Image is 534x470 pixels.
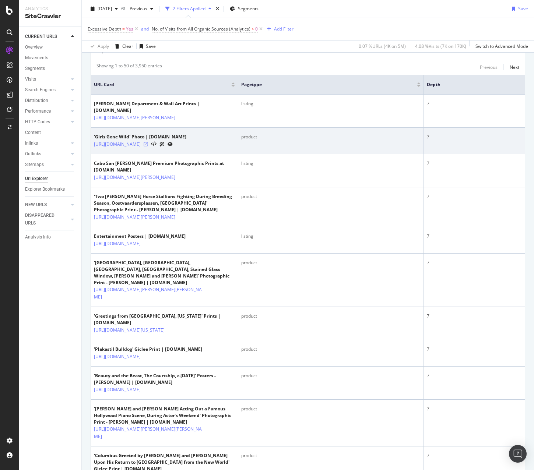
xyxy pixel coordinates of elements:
span: 2025 Sep. 17th [98,6,112,12]
span: pagetype [241,81,406,88]
div: CURRENT URLS [25,33,57,40]
a: Explorer Bookmarks [25,185,76,193]
div: Content [25,129,41,137]
div: 'Beauty and the Beast, The Courtship, c.[DATE]' Posters - [PERSON_NAME] | [DOMAIN_NAME] [94,372,235,386]
div: HTTP Codes [25,118,50,126]
a: [URL][DOMAIN_NAME][PERSON_NAME][PERSON_NAME] [94,425,203,440]
a: [URL][DOMAIN_NAME] [94,353,141,360]
div: DISAPPEARED URLS [25,212,62,227]
button: Save [509,3,528,15]
div: Save [146,43,156,49]
a: CURRENT URLS [25,33,69,40]
a: AI Url Details [159,140,165,148]
a: [URL][DOMAIN_NAME][PERSON_NAME] [94,174,175,181]
div: Previous [480,64,498,70]
div: Sitemaps [25,161,44,169]
span: No. of Visits from All Organic Sources (Analytics) [152,26,250,32]
a: NEW URLS [25,201,69,209]
button: Next [510,63,519,71]
div: Clear [122,43,133,49]
div: product [241,372,421,379]
span: Segments [238,6,259,12]
a: URL Inspection [168,140,173,148]
span: Excessive Depth [88,26,121,32]
span: URL Card [94,81,229,88]
div: Segments [25,65,45,73]
a: [URL][DOMAIN_NAME] [94,240,141,247]
a: Movements [25,54,76,62]
div: product [241,259,421,266]
div: Performance [25,107,51,115]
a: Segments [25,65,76,73]
a: Search Engines [25,86,69,94]
div: times [214,5,221,13]
div: product [241,193,421,200]
div: Analysis Info [25,233,51,241]
button: Previous [480,63,498,71]
div: '[PERSON_NAME] and [PERSON_NAME] Acting Out a Famous Hollywood Piano Scene, During Actor's Weeken... [94,406,235,425]
div: 0.07 % URLs ( 4K on 5M ) [359,43,406,49]
div: Open Intercom Messenger [509,445,527,463]
div: Overview [25,43,43,51]
span: = [122,26,125,32]
a: [URL][DOMAIN_NAME][PERSON_NAME][PERSON_NAME] [94,286,203,301]
button: Save [137,40,156,52]
button: Previous [127,3,156,15]
a: Visit Online Page [144,142,148,146]
a: [URL][DOMAIN_NAME][PERSON_NAME] [94,213,175,221]
span: Yes [126,24,133,34]
div: 4.08 % Visits ( 7K on 170K ) [415,43,466,49]
a: HTTP Codes [25,118,69,126]
a: Overview [25,43,76,51]
div: Distribution [25,97,48,105]
div: and [141,26,149,32]
div: 2 Filters Applied [173,6,205,12]
div: Next [510,64,519,70]
button: [DATE] [88,3,121,15]
a: Outlinks [25,150,69,158]
div: Showing 1 to 50 of 3,950 entries [96,63,162,71]
button: Apply [88,40,109,52]
button: and [141,25,149,32]
button: 2 Filters Applied [162,3,214,15]
div: listing [241,160,421,167]
div: 'Plakastil Bulldog' Giclee Print | [DOMAIN_NAME] [94,346,202,353]
span: Previous [127,6,147,12]
div: product [241,346,421,353]
div: Save [518,6,528,12]
div: 'Girls Gone Wild' Photo | [DOMAIN_NAME] [94,134,186,140]
div: '[GEOGRAPHIC_DATA], [GEOGRAPHIC_DATA], [GEOGRAPHIC_DATA], [GEOGRAPHIC_DATA], Stained Glass Window... [94,259,235,286]
a: Content [25,129,76,137]
a: Visits [25,75,69,83]
div: Inlinks [25,139,38,147]
a: [URL][DOMAIN_NAME] [94,141,141,148]
div: listing [241,100,421,107]
a: [URL][DOMAIN_NAME][PERSON_NAME] [94,114,175,121]
div: Switch to Advanced Mode [475,43,528,49]
button: Switch to Advanced Mode [472,40,528,52]
div: Analytics [25,6,75,12]
div: Url Explorer [25,175,48,183]
div: product [241,134,421,140]
a: Analysis Info [25,233,76,241]
div: product [241,406,421,412]
div: Apply [98,43,109,49]
div: 'Greetings from [GEOGRAPHIC_DATA], [US_STATE]' Prints | [DOMAIN_NAME] [94,313,235,326]
div: listing [241,233,421,240]
div: Add Filter [274,26,294,32]
div: Outlinks [25,150,41,158]
button: View HTML Source [151,142,157,147]
div: Movements [25,54,48,62]
a: Performance [25,107,69,115]
div: product [241,313,421,319]
div: Explorer Bookmarks [25,185,65,193]
button: Clear [112,40,133,52]
div: NEW URLS [25,201,47,209]
div: [PERSON_NAME] Department & Wall Art Prints | [DOMAIN_NAME] [94,100,235,114]
a: DISAPPEARED URLS [25,212,69,227]
a: Distribution [25,97,69,105]
a: Url Explorer [25,175,76,183]
span: vs [121,5,127,11]
div: Search Engines [25,86,56,94]
div: 'Two [PERSON_NAME] Horse Stallions Fighting During Breeding Season, Oostvaardersplassen, [GEOGRAP... [94,193,235,213]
